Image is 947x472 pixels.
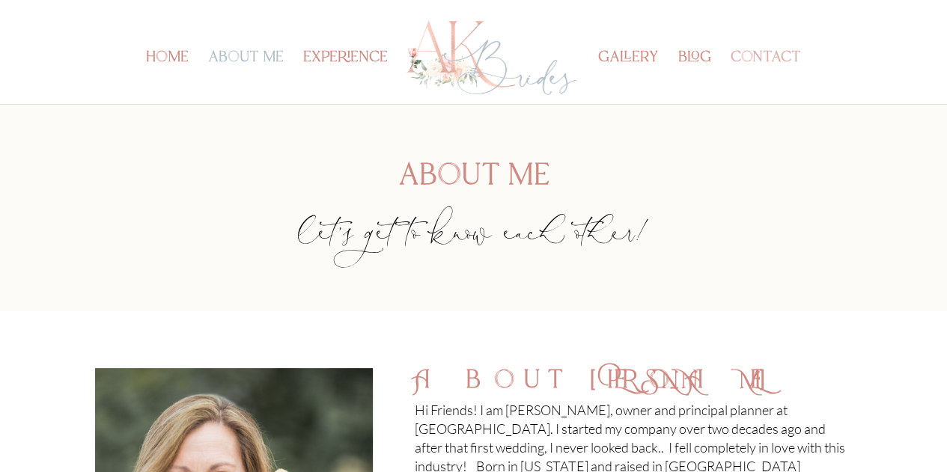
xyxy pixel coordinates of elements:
[731,52,801,104] a: contact
[404,16,579,99] img: Los Angeles Wedding Planner - AK Brides
[303,52,388,104] a: experience
[95,161,853,198] h1: about me
[678,52,711,104] a: blog
[598,52,659,104] a: gallery
[415,368,853,401] h2: About [PERSON_NAME]
[95,236,853,254] p: let’s get to know each other!
[208,52,284,104] a: about me
[146,52,189,104] a: home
